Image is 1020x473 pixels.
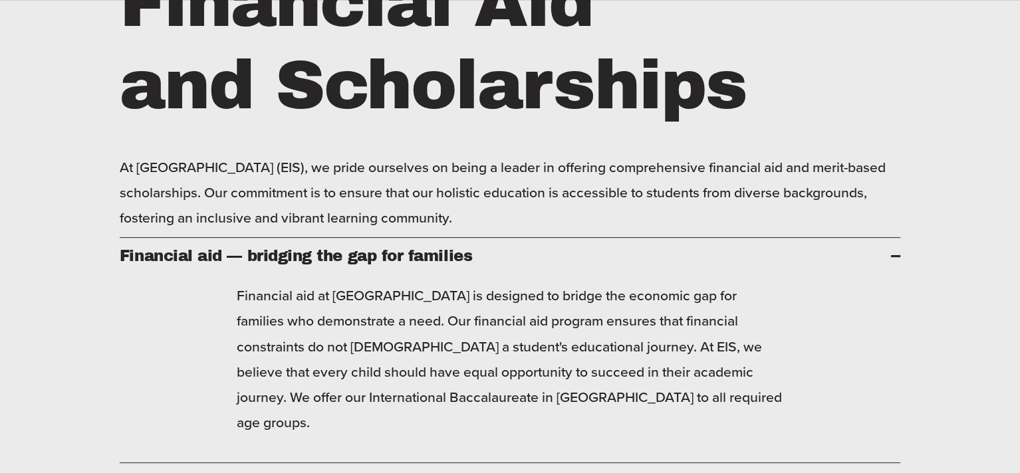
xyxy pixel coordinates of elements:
button: Financial aid — bridging the gap for families [120,238,900,274]
p: Financial aid at [GEOGRAPHIC_DATA] is designed to bridge the economic gap for families who demons... [237,282,783,434]
p: At [GEOGRAPHIC_DATA] (EIS), we pride ourselves on being a leader in offering comprehensive financ... [120,154,900,231]
div: Financial aid — bridging the gap for families [120,274,900,462]
span: Financial aid — bridging the gap for families [120,248,891,264]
